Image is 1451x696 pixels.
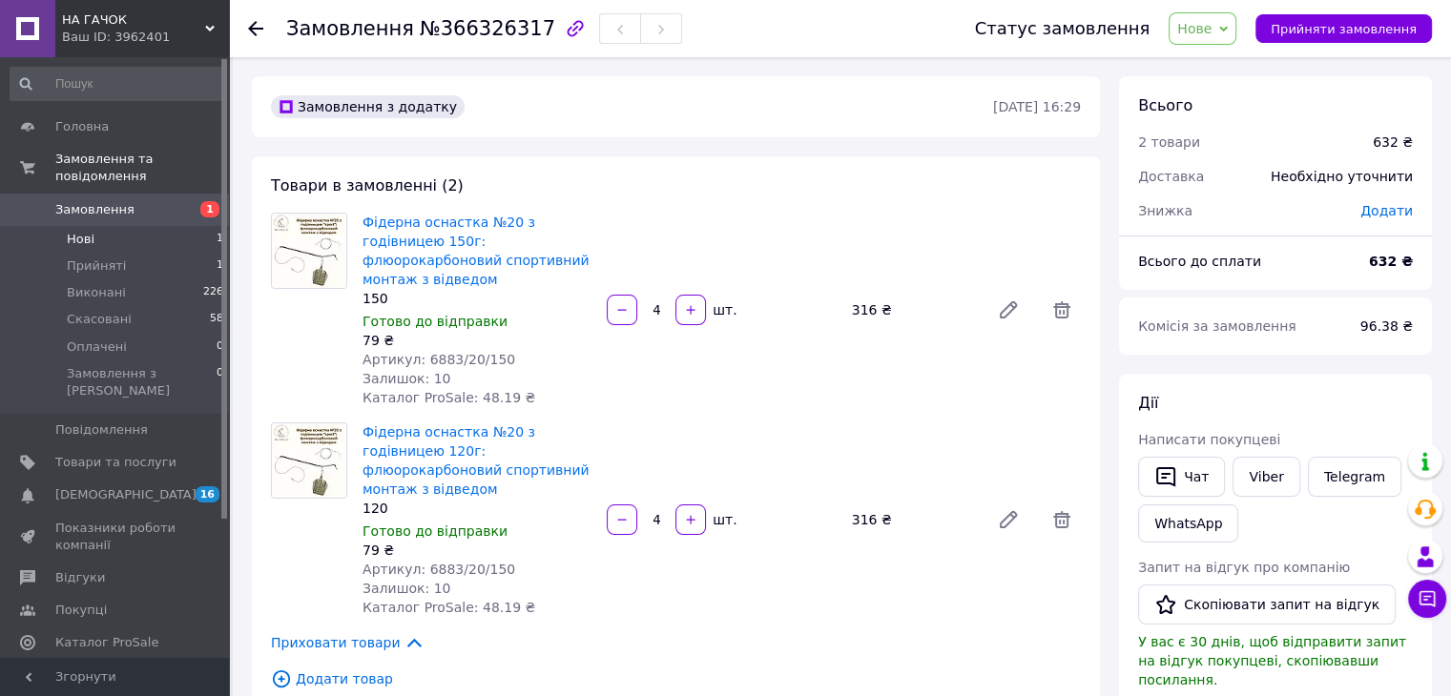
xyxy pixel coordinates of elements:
[55,454,176,471] span: Товари та послуги
[993,99,1081,114] time: [DATE] 16:29
[989,501,1027,539] a: Редагувати
[1138,634,1406,687] span: У вас є 30 днів, щоб відправити запит на відгук покупцеві, скопіювавши посилання.
[1177,21,1212,36] span: Нове
[217,257,223,275] span: 1
[1360,203,1413,218] span: Додати
[844,506,982,533] div: 316 ₴
[272,423,346,498] img: Фідерна оснастка №20 з годівницею 120г: флюорокарбоновий спортивний монтаж з відведом
[1259,155,1424,197] div: Необхідно уточнити
[217,231,223,248] span: 1
[1138,457,1225,497] button: Чат
[55,569,105,586] span: Відгуки
[1043,501,1081,539] span: Видалити
[420,17,555,40] span: №366326317
[1373,133,1413,152] div: 632 ₴
[1138,584,1396,624] button: Скопіювати запит на відгук
[363,215,590,287] a: Фідерна оснастка №20 з годівницею 150г: флюорокарбоновий спортивний монтаж з відведом
[363,331,591,350] div: 79 ₴
[55,201,135,218] span: Замовлення
[62,11,205,29] span: НА ГАЧОК
[217,365,223,399] span: 0
[363,352,515,367] span: Артикул: 6883/20/150
[363,314,508,329] span: Готово до відправки
[1138,254,1261,269] span: Всього до сплати
[975,19,1150,38] div: Статус замовлення
[708,510,738,529] div: шт.
[55,118,109,135] span: Головна
[363,499,591,518] div: 120
[1138,394,1158,412] span: Дії
[1138,169,1204,184] span: Доставка
[708,300,738,319] div: шт.
[55,151,229,185] span: Замовлення та повідомлення
[55,486,197,503] span: [DEMOGRAPHIC_DATA]
[67,231,94,248] span: Нові
[363,541,591,560] div: 79 ₴
[1308,457,1401,497] a: Telegram
[1255,14,1432,43] button: Прийняти замовлення
[363,371,450,386] span: Залишок: 10
[363,424,590,497] a: Фідерна оснастка №20 з годівницею 120г: флюорокарбоновий спортивний монтаж з відведом
[200,201,219,217] span: 1
[210,311,223,328] span: 58
[271,95,465,118] div: Замовлення з додатку
[55,520,176,554] span: Показники роботи компанії
[1233,457,1299,497] a: Viber
[1138,134,1200,150] span: 2 товари
[67,365,217,399] span: Замовлення з [PERSON_NAME]
[196,486,219,502] span: 16
[271,176,464,194] span: Товари в замовленні (2)
[1138,96,1192,114] span: Всього
[1138,560,1350,575] span: Запит на відгук про компанію
[67,338,127,356] span: Оплачені
[1408,580,1446,618] button: Чат з покупцем
[1138,318,1296,334] span: Комісія за замовлення
[271,668,1081,689] span: Додати товар
[1138,504,1238,542] a: WhatsApp
[286,17,414,40] span: Замовлення
[1138,432,1280,447] span: Написати покупцеві
[363,581,450,596] span: Залишок: 10
[55,421,148,439] span: Повідомлення
[1138,203,1192,218] span: Знижка
[363,390,535,405] span: Каталог ProSale: 48.19 ₴
[62,29,229,46] div: Ваш ID: 3962401
[10,67,225,101] input: Пошук
[363,523,508,539] span: Готово до відправки
[363,289,591,308] div: 150
[248,19,263,38] div: Повернутися назад
[1271,22,1417,36] span: Прийняти замовлення
[55,634,158,651] span: Каталог ProSale
[67,284,126,301] span: Виконані
[1360,318,1413,334] span: 96.38 ₴
[1043,291,1081,329] span: Видалити
[217,338,223,356] span: 0
[363,562,515,577] span: Артикул: 6883/20/150
[844,297,982,323] div: 316 ₴
[203,284,223,301] span: 226
[67,311,132,328] span: Скасовані
[1369,254,1413,269] b: 632 ₴
[989,291,1027,329] a: Редагувати
[55,602,107,619] span: Покупці
[363,600,535,615] span: Каталог ProSale: 48.19 ₴
[271,632,425,653] span: Приховати товари
[67,257,126,275] span: Прийняті
[272,214,346,288] img: Фідерна оснастка №20 з годівницею 150г: флюорокарбоновий спортивний монтаж з відведом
